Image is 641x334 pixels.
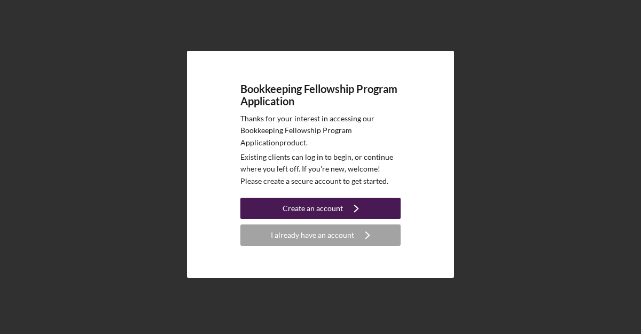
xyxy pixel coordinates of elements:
button: I already have an account [240,224,401,246]
div: I already have an account [271,224,354,246]
p: Thanks for your interest in accessing our Bookkeeping Fellowship Program Application product. [240,113,401,149]
button: Create an account [240,198,401,219]
h4: Bookkeeping Fellowship Program Application [240,83,401,107]
div: Create an account [283,198,343,219]
p: Existing clients can log in to begin, or continue where you left off. If you're new, welcome! Ple... [240,151,401,187]
a: Create an account [240,198,401,222]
